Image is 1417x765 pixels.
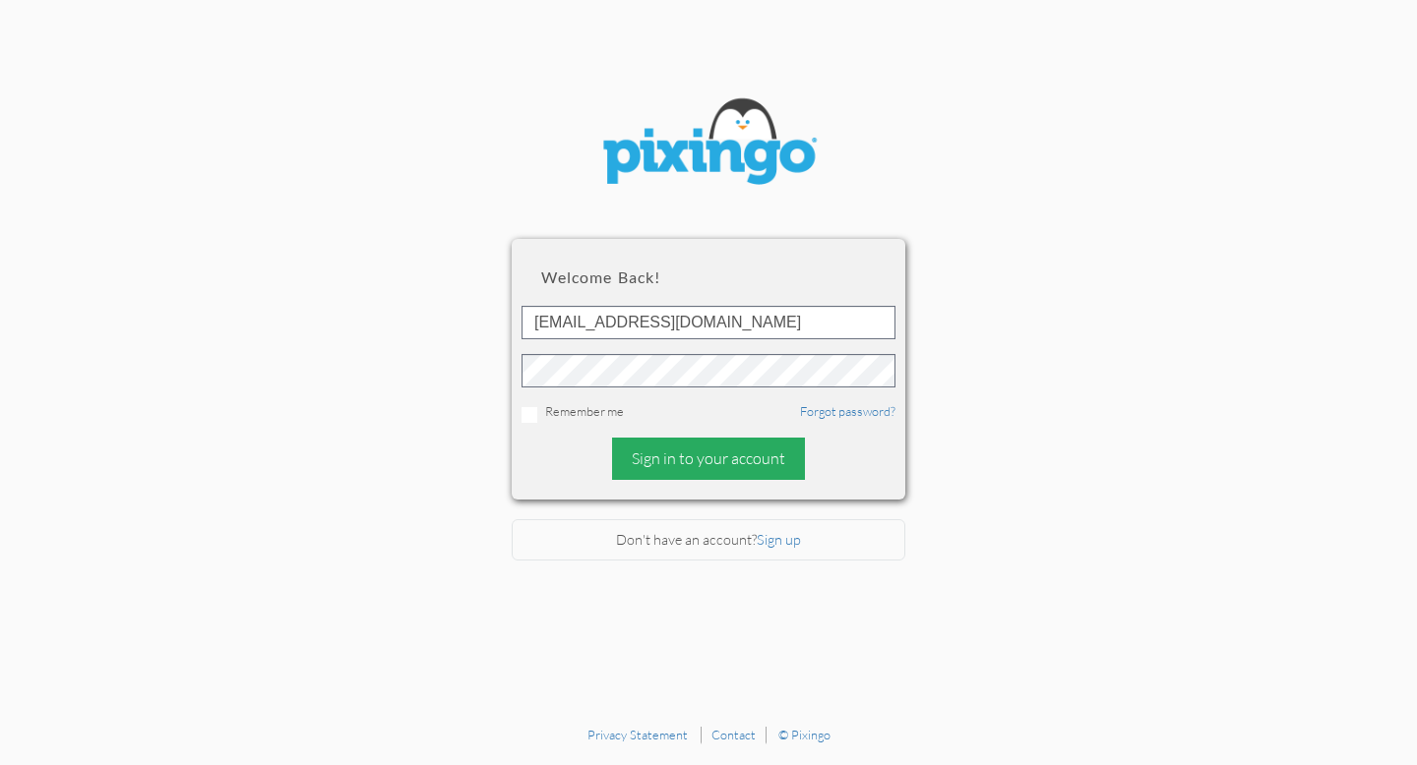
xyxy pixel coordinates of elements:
[757,531,801,548] a: Sign up
[522,402,895,423] div: Remember me
[612,438,805,480] div: Sign in to your account
[541,268,876,286] h2: Welcome back!
[522,306,895,339] input: ID or Email
[711,727,756,742] a: Contact
[587,727,688,742] a: Privacy Statement
[778,727,831,742] a: © Pixingo
[800,403,895,419] a: Forgot password?
[512,519,905,561] div: Don't have an account?
[590,88,827,200] img: pixingo logo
